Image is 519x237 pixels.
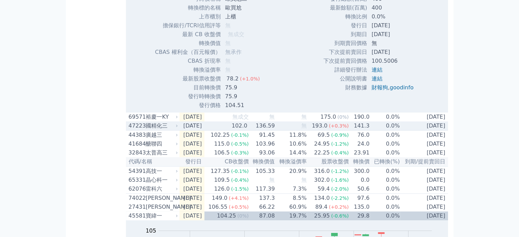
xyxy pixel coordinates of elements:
[370,148,400,157] td: 0.0%
[301,177,307,183] span: 無
[129,140,144,148] div: 41684
[275,139,307,148] td: 10.6%
[231,186,249,192] span: (-1.5%)
[313,149,331,157] div: 22.25
[349,194,370,203] td: 97.6
[179,139,205,148] td: [DATE]
[249,148,275,157] td: 93.06
[370,176,400,184] td: 0.0%
[400,139,448,148] td: [DATE]
[231,150,249,155] span: (-0.3%)
[400,211,448,220] td: [DATE]
[146,113,177,121] div: 裕慶一KY
[367,12,419,21] td: 0.0%
[146,167,177,175] div: 高技一
[275,194,307,203] td: 8.5%
[349,139,370,148] td: 24.0
[225,40,231,46] span: 無
[232,114,249,120] span: 無成交
[129,203,144,211] div: 27431
[146,203,177,211] div: [PERSON_NAME]
[400,131,448,140] td: [DATE]
[400,157,448,166] th: 到期/提前賣回日
[323,12,367,21] td: 轉換比例
[146,122,177,130] div: 國精化三
[323,21,367,30] td: 發行日
[367,21,419,30] td: [DATE]
[323,83,367,92] td: 財務數據
[370,131,400,140] td: 0.0%
[349,148,370,157] td: 23.91
[225,58,231,64] span: 無
[400,203,448,211] td: [DATE]
[367,39,419,48] td: 無
[155,21,221,30] td: 擔保銀行/TCRI信用評等
[331,177,349,183] span: (-1.6%)
[400,194,448,203] td: [DATE]
[275,157,307,166] th: 轉換溢價率
[370,139,400,148] td: 0.0%
[155,39,221,48] td: 轉換價值
[129,176,144,184] div: 65331
[400,148,448,157] td: [DATE]
[204,157,249,166] th: CB收盤價
[307,157,349,166] th: 股票收盤價
[275,148,307,157] td: 14.4%
[313,176,331,184] div: 302.0
[155,83,221,92] td: 目前轉換價
[229,204,248,210] span: (+0.5%)
[129,131,144,139] div: 44383
[237,213,249,219] span: (0%)
[221,12,265,21] td: 上櫃
[349,203,370,211] td: 135.0
[349,113,370,121] td: 190.0
[323,39,367,48] td: 到期賣回價格
[370,184,400,194] td: 0.0%
[179,211,205,220] td: [DATE]
[370,211,400,220] td: 0.0%
[209,131,231,139] div: 102.25
[179,121,205,131] td: [DATE]
[155,65,221,74] td: 轉換溢價率
[331,141,349,147] span: (-1.2%)
[179,194,205,203] td: [DATE]
[155,101,221,110] td: 發行價格
[129,194,144,202] div: 74022
[313,140,331,148] div: 24.95
[179,148,205,157] td: [DATE]
[349,121,370,131] td: 141.3
[231,177,249,183] span: (-0.4%)
[390,84,414,91] a: goodinfo
[349,166,370,176] td: 300.0
[269,114,275,120] span: 無
[313,212,331,220] div: 25.95
[370,113,400,121] td: 0.0%
[249,139,275,148] td: 103.96
[225,66,231,73] span: 無
[367,30,419,39] td: [DATE]
[146,176,177,184] div: 晶心科一
[400,166,448,176] td: [DATE]
[349,131,370,140] td: 76.0
[323,48,367,57] td: 下次提前賣回日
[231,141,249,147] span: (-0.5%)
[146,140,177,148] div: 醣聯四
[240,76,260,82] span: (+1.0%)
[323,74,367,83] td: 公開說明書
[329,123,349,129] span: (+0.3%)
[146,185,177,193] div: 雷科六
[249,194,275,203] td: 137.3
[179,184,205,194] td: [DATE]
[249,131,275,140] td: 91.45
[146,227,156,234] tspan: 105
[370,121,400,131] td: 0.0%
[155,92,221,101] td: 發行時轉換價
[400,184,448,194] td: [DATE]
[207,203,229,211] div: 106.55
[400,121,448,131] td: [DATE]
[323,65,367,74] td: 詳細發行辦法
[213,176,231,184] div: 109.5
[155,12,221,21] td: 上市櫃別
[213,185,231,193] div: 126.0
[216,212,237,220] div: 104.25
